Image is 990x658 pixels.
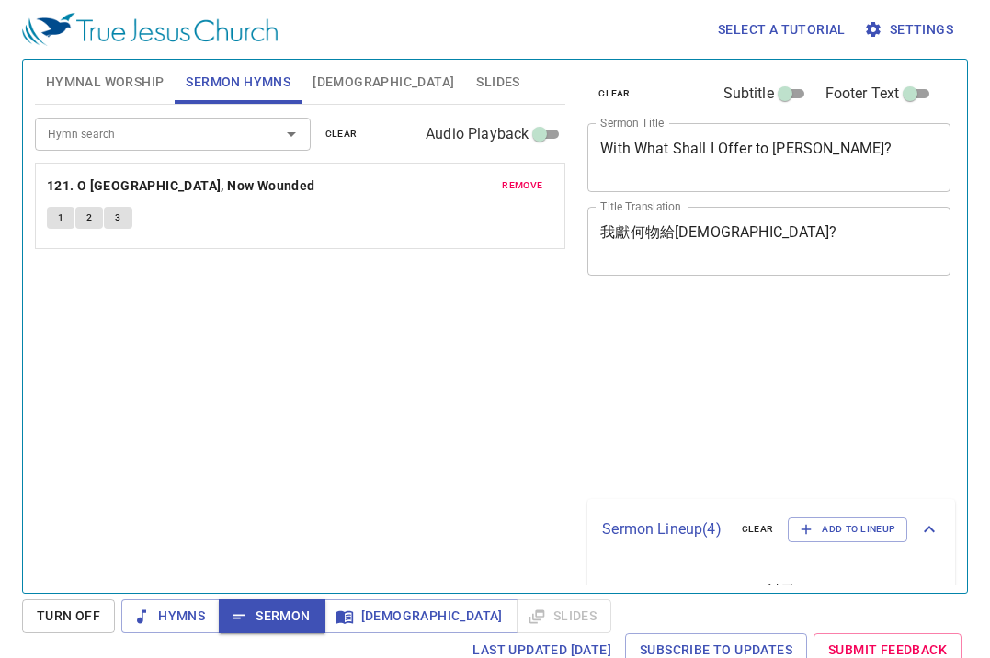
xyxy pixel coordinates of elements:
[279,121,304,147] button: Open
[47,175,318,198] button: 121. O [GEOGRAPHIC_DATA], Now Wounded
[587,83,642,105] button: clear
[718,18,846,41] span: Select a tutorial
[22,599,115,633] button: Turn Off
[47,207,74,229] button: 1
[731,518,785,540] button: clear
[502,177,542,194] span: remove
[115,210,120,226] span: 3
[136,605,205,628] span: Hymns
[868,18,953,41] span: Settings
[313,71,454,94] span: [DEMOGRAPHIC_DATA]
[46,71,165,94] span: Hymnal Worship
[800,521,895,538] span: Add to Lineup
[75,207,103,229] button: 2
[491,175,553,197] button: remove
[723,83,774,105] span: Subtitle
[742,521,774,538] span: clear
[186,71,290,94] span: Sermon Hymns
[325,126,358,142] span: clear
[711,13,853,47] button: Select a tutorial
[121,599,220,633] button: Hymns
[580,295,880,493] iframe: from-child
[22,13,278,46] img: True Jesus Church
[860,13,961,47] button: Settings
[426,123,529,145] span: Audio Playback
[324,599,518,633] button: [DEMOGRAPHIC_DATA]
[602,518,727,540] p: Sermon Lineup ( 4 )
[47,175,315,198] b: 121. O [GEOGRAPHIC_DATA], Now Wounded
[825,83,900,105] span: Footer Text
[788,517,907,541] button: Add to Lineup
[600,223,938,258] textarea: 我獻何物給[DEMOGRAPHIC_DATA]?
[58,210,63,226] span: 1
[339,605,503,628] span: [DEMOGRAPHIC_DATA]
[587,499,955,560] div: Sermon Lineup(4)clearAdd to Lineup
[600,140,938,175] textarea: With What Shall I Offer to [PERSON_NAME]?
[37,605,100,628] span: Turn Off
[104,207,131,229] button: 3
[219,599,324,633] button: Sermon
[314,123,369,145] button: clear
[233,605,310,628] span: Sermon
[654,581,808,625] span: Hymnal Worship 詩歌崇拜
[476,71,519,94] span: Slides
[598,85,631,102] span: clear
[86,210,92,226] span: 2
